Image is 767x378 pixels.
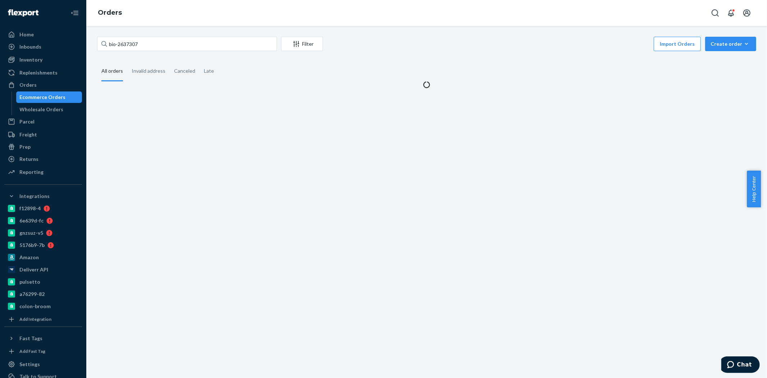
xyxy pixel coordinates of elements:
div: Filter [282,40,323,48]
div: Prep [19,143,31,150]
a: Inbounds [4,41,82,53]
a: Orders [98,9,122,17]
div: pulsetto [19,278,40,285]
input: Search orders [97,37,277,51]
div: gnzsuz-v5 [19,229,43,237]
a: Add Integration [4,315,82,324]
a: Amazon [4,252,82,263]
button: Open account menu [740,6,754,20]
a: Prep [4,141,82,153]
div: Create order [711,40,751,48]
a: Add Fast Tag [4,347,82,356]
div: Inbounds [19,43,41,50]
div: Add Fast Tag [19,348,45,354]
a: f12898-4 [4,203,82,214]
button: Filter [281,37,323,51]
a: a76299-82 [4,288,82,300]
div: Ecommerce Orders [20,94,66,101]
a: Deliverr API [4,264,82,275]
div: Settings [19,361,40,368]
a: Freight [4,129,82,140]
button: Open notifications [724,6,738,20]
div: Returns [19,156,38,163]
div: Deliverr API [19,266,48,273]
a: Parcel [4,116,82,127]
div: colon-broom [19,303,51,310]
div: Wholesale Orders [20,106,64,113]
button: Import Orders [654,37,701,51]
a: 6e639d-fc [4,215,82,226]
button: Help Center [747,171,761,207]
button: Open Search Box [708,6,722,20]
div: Integrations [19,193,50,200]
a: gnzsuz-v5 [4,227,82,239]
div: f12898-4 [19,205,41,212]
button: Fast Tags [4,333,82,344]
a: Returns [4,153,82,165]
iframe: Opens a widget where you can chat to one of our agents [721,356,760,374]
a: colon-broom [4,301,82,312]
a: Home [4,29,82,40]
div: Replenishments [19,69,58,76]
div: Reporting [19,168,44,176]
div: Inventory [19,56,42,63]
a: Ecommerce Orders [16,91,82,103]
a: Inventory [4,54,82,66]
div: Amazon [19,254,39,261]
div: Canceled [174,62,195,80]
a: 5176b9-7b [4,239,82,251]
button: Close Navigation [68,6,82,20]
div: Add Integration [19,316,51,322]
div: 5176b9-7b [19,242,45,249]
div: Invalid address [132,62,165,80]
div: All orders [101,62,123,81]
div: Freight [19,131,37,138]
a: Wholesale Orders [16,104,82,115]
a: Settings [4,359,82,370]
div: Parcel [19,118,35,125]
div: Fast Tags [19,335,42,342]
button: Integrations [4,190,82,202]
a: Orders [4,79,82,91]
a: Reporting [4,166,82,178]
div: Orders [19,81,37,89]
img: Flexport logo [8,9,38,17]
div: Late [204,62,214,80]
div: 6e639d-fc [19,217,44,224]
a: Replenishments [4,67,82,78]
ol: breadcrumbs [92,3,128,23]
div: Home [19,31,34,38]
button: Create order [705,37,756,51]
a: pulsetto [4,276,82,288]
div: a76299-82 [19,291,45,298]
